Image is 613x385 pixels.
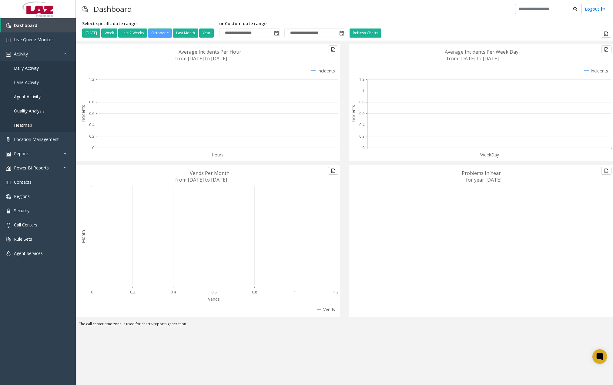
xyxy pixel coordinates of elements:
[92,88,94,93] text: 1
[14,236,32,242] span: Rule Sets
[1,18,76,32] a: Dashboard
[212,152,223,158] text: Hours
[6,180,11,185] img: 'icon'
[14,79,39,85] span: Lane Activity
[91,290,93,295] text: 0
[6,237,11,242] img: 'icon'
[359,111,364,116] text: 0.6
[80,105,86,122] text: Incidents
[362,145,364,150] text: 0
[273,29,280,37] span: Toggle popup
[14,108,45,114] span: Quality Analysis
[208,296,220,302] text: Vends
[14,222,37,228] span: Call Centers
[89,77,94,82] text: 1.2
[328,45,338,53] button: Export to pdf
[6,223,11,228] img: 'icon'
[445,49,518,55] text: Average Incidents Per Week Day
[190,170,229,176] text: Vends Per Month
[14,94,41,99] span: Agent Activity
[6,38,11,42] img: 'icon'
[601,167,611,175] button: Export to pdf
[14,151,29,156] span: Reports
[6,152,11,156] img: 'icon'
[82,21,215,26] h5: Select specific date range
[6,194,11,199] img: 'icon'
[14,208,29,213] span: Security
[359,77,364,82] text: 1.2
[14,193,30,199] span: Regions
[333,290,338,295] text: 1.2
[6,137,11,142] img: 'icon'
[89,134,94,139] text: 0.2
[80,230,86,243] text: Month
[101,28,117,38] button: Week
[92,145,94,150] text: 0
[199,28,214,38] button: Year
[89,111,94,116] text: 0.6
[89,99,94,105] text: 0.8
[6,52,11,57] img: 'icon'
[601,6,605,12] img: logout
[14,136,59,142] span: Location Management
[601,45,611,53] button: Export to pdf
[14,122,32,128] span: Heatmap
[14,51,28,57] span: Activity
[76,321,613,330] div: The call center time zone is used for charts/reports generation
[173,28,198,38] button: Last Month
[82,28,100,38] button: [DATE]
[462,170,501,176] text: Problems In Year
[219,21,345,26] h5: or Custom date range
[91,2,135,16] h3: Dashboard
[175,176,227,183] text: from [DATE] to [DATE]
[148,28,172,38] button: October
[171,290,176,295] text: 0.4
[350,28,381,38] button: Refresh Charts
[601,30,611,38] button: Export to pdf
[175,55,227,62] text: from [DATE] to [DATE]
[350,105,356,122] text: Incidents
[6,209,11,213] img: 'icon'
[14,65,39,71] span: Daily Activity
[359,134,364,139] text: 0.2
[6,166,11,171] img: 'icon'
[179,49,241,55] text: Average Incidents Per Hour
[252,290,257,295] text: 0.8
[294,290,296,295] text: 1
[480,152,499,158] text: WeekDay
[14,250,43,256] span: Agent Services
[585,6,605,12] a: Logout
[328,167,338,175] button: Export to pdf
[6,23,11,28] img: 'icon'
[362,88,364,93] text: 1
[14,165,49,171] span: Power BI Reports
[359,122,365,127] text: 0.4
[211,290,216,295] text: 0.6
[447,55,499,62] text: from [DATE] to [DATE]
[14,22,37,28] span: Dashboard
[14,179,32,185] span: Contacts
[359,99,364,105] text: 0.8
[82,2,88,16] img: pageIcon
[14,37,53,42] span: Live Queue Monitor
[6,251,11,256] img: 'icon'
[338,29,345,37] span: Toggle popup
[89,122,95,127] text: 0.4
[118,28,147,38] button: Last 2 Weeks
[466,176,501,183] text: for year [DATE]
[130,290,135,295] text: 0.2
